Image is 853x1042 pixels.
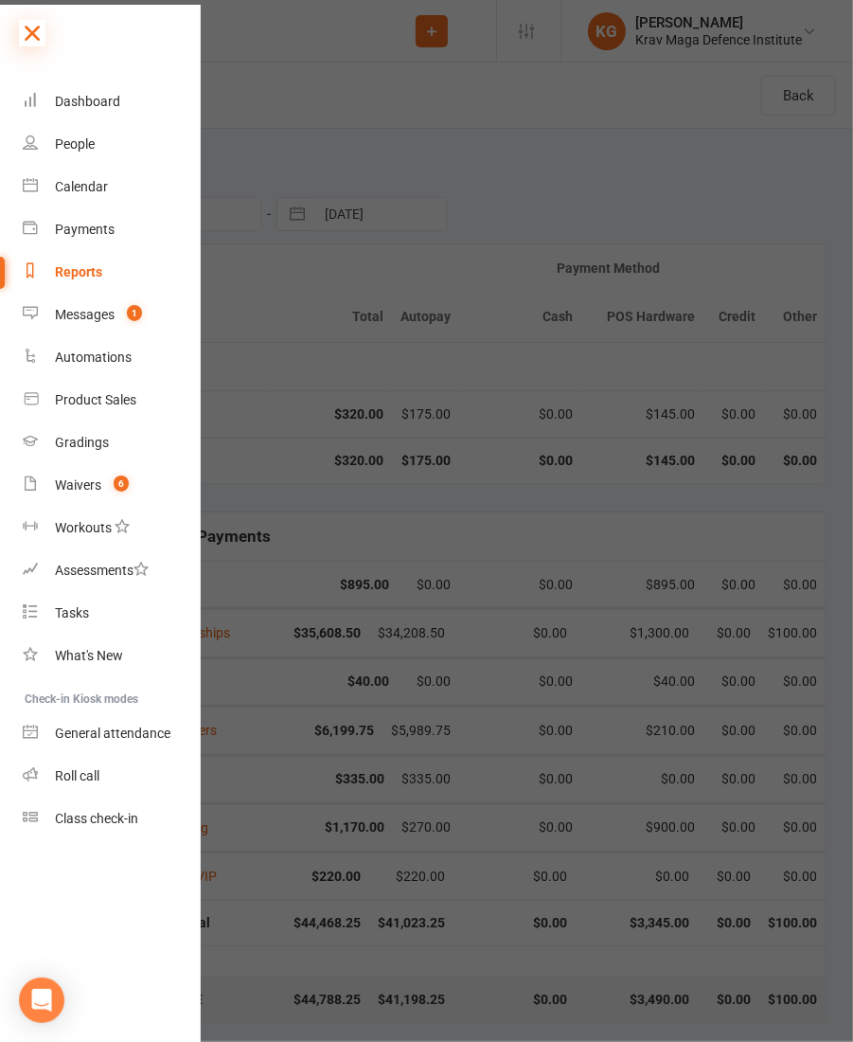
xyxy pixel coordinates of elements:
a: General attendance kiosk mode [23,712,202,755]
div: Waivers [55,477,101,493]
a: Product Sales [23,379,202,422]
div: Roll call [55,768,99,783]
div: Workouts [55,520,112,535]
a: Dashboard [23,81,202,123]
div: Calendar [55,179,108,194]
a: Gradings [23,422,202,464]
a: Waivers 6 [23,464,202,507]
div: Automations [55,350,132,365]
div: Messages [55,307,115,322]
a: People [23,123,202,166]
div: Assessments [55,563,149,578]
div: Dashboard [55,94,120,109]
div: General attendance [55,726,170,741]
a: Calendar [23,166,202,208]
span: 6 [114,476,129,492]
div: Open Intercom Messenger [19,978,64,1023]
a: Payments [23,208,202,251]
div: Gradings [55,435,109,450]
a: Messages 1 [23,294,202,336]
span: 1 [127,305,142,321]
a: Assessments [23,549,202,592]
div: Payments [55,222,115,237]
div: Tasks [55,605,89,620]
div: What's New [55,648,123,663]
a: Reports [23,251,202,294]
a: Class kiosk mode [23,798,202,840]
a: What's New [23,635,202,677]
div: Class check-in [55,811,138,826]
a: Tasks [23,592,202,635]
a: Roll call [23,755,202,798]
div: Reports [55,264,102,279]
div: People [55,136,95,152]
a: Automations [23,336,202,379]
div: Product Sales [55,392,136,407]
a: Workouts [23,507,202,549]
